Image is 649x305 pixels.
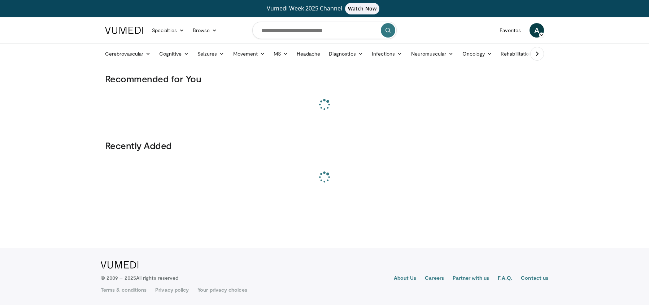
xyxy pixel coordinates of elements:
a: Movement [229,47,270,61]
a: Diagnostics [324,47,367,61]
a: Careers [425,274,444,283]
a: Infections [367,47,407,61]
a: Headache [292,47,324,61]
a: Terms & conditions [101,286,147,293]
a: MS [269,47,292,61]
a: Rehabilitation [496,47,536,61]
h3: Recommended for You [105,73,544,84]
a: Neuromuscular [407,47,458,61]
span: Watch Now [345,3,379,14]
a: Seizures [193,47,229,61]
a: Contact us [521,274,548,283]
span: All rights reserved [136,275,178,281]
a: Your privacy choices [197,286,247,293]
a: Cerebrovascular [101,47,155,61]
a: Favorites [495,23,525,38]
a: Oncology [458,47,497,61]
p: © 2009 – 2025 [101,274,178,282]
a: Partner with us [453,274,489,283]
h3: Recently Added [105,140,544,151]
span: Vumedi Week 2025 Channel [267,4,382,12]
a: F.A.Q. [498,274,512,283]
a: A [530,23,544,38]
a: Vumedi Week 2025 ChannelWatch Now [106,3,543,14]
img: VuMedi Logo [105,27,143,34]
input: Search topics, interventions [252,22,397,39]
a: About Us [394,274,417,283]
a: Specialties [148,23,188,38]
a: Cognitive [155,47,193,61]
a: Browse [188,23,222,38]
img: VuMedi Logo [101,261,139,269]
a: Privacy policy [155,286,189,293]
